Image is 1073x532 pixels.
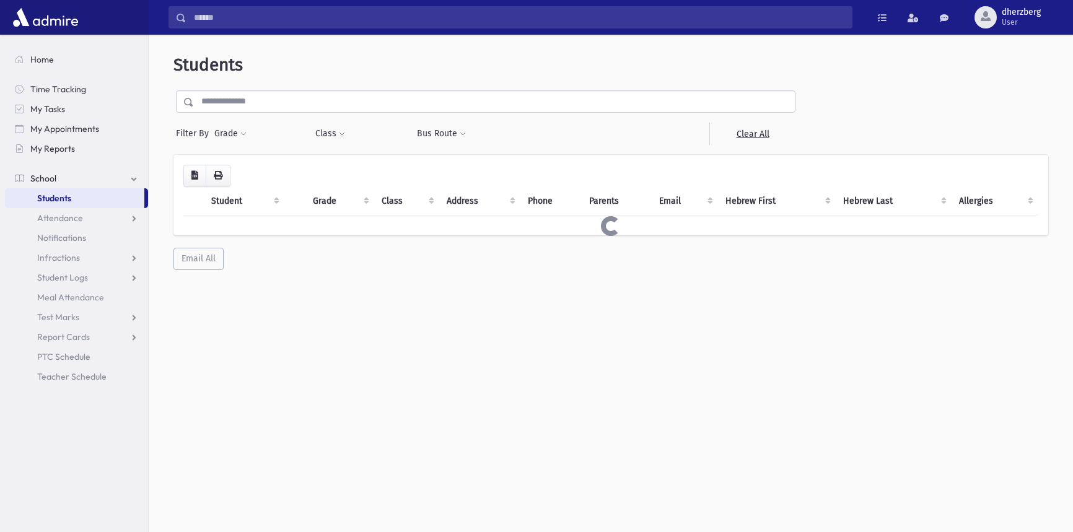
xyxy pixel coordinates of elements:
span: Filter By [176,127,214,140]
a: Test Marks [5,307,148,327]
img: AdmirePro [10,5,81,30]
span: Teacher Schedule [37,371,107,382]
span: Infractions [37,252,80,263]
a: My Reports [5,139,148,159]
button: CSV [183,165,206,187]
span: User [1002,17,1041,27]
a: Infractions [5,248,148,268]
button: Grade [214,123,247,145]
button: Print [206,165,230,187]
input: Search [186,6,852,28]
th: Student [204,187,284,216]
a: Home [5,50,148,69]
span: My Tasks [30,103,65,115]
th: Allergies [952,187,1038,216]
span: Time Tracking [30,84,86,95]
button: Bus Route [416,123,466,145]
button: Class [315,123,346,145]
button: Email All [173,248,224,270]
a: Time Tracking [5,79,148,99]
span: Test Marks [37,312,79,323]
a: My Appointments [5,119,148,139]
span: Report Cards [37,331,90,342]
span: Notifications [37,232,86,243]
th: Hebrew First [718,187,836,216]
a: Clear All [709,123,795,145]
th: Grade [305,187,374,216]
a: Teacher Schedule [5,367,148,386]
th: Phone [520,187,581,216]
a: Notifications [5,228,148,248]
span: PTC Schedule [37,351,90,362]
span: Student Logs [37,272,88,283]
a: Student Logs [5,268,148,287]
a: PTC Schedule [5,347,148,367]
a: My Tasks [5,99,148,119]
th: Class [374,187,439,216]
a: Students [5,188,144,208]
span: Students [173,55,243,75]
a: Attendance [5,208,148,228]
a: Report Cards [5,327,148,347]
span: dherzberg [1002,7,1041,17]
span: Students [37,193,71,204]
th: Email [652,187,718,216]
a: School [5,168,148,188]
th: Hebrew Last [836,187,952,216]
span: School [30,173,56,184]
span: Meal Attendance [37,292,104,303]
th: Address [439,187,521,216]
span: Attendance [37,212,83,224]
a: Meal Attendance [5,287,148,307]
span: My Appointments [30,123,99,134]
span: Home [30,54,54,65]
span: My Reports [30,143,75,154]
th: Parents [582,187,652,216]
